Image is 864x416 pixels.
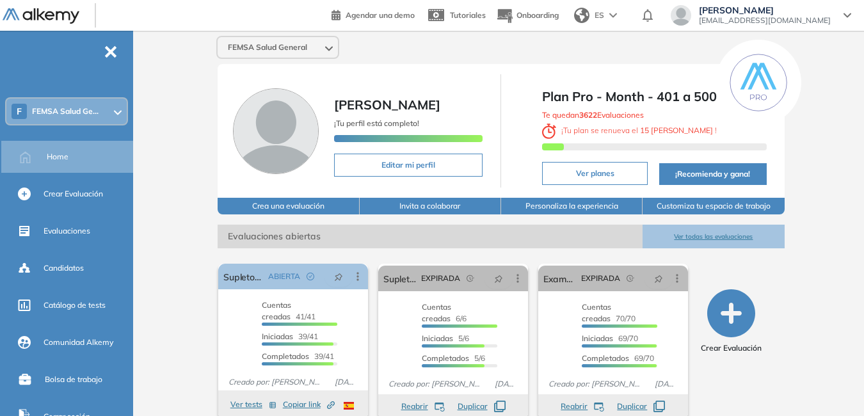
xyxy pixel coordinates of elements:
[44,337,113,348] span: Comunidad Alkemy
[45,374,102,385] span: Bolsa de trabajo
[582,353,629,363] span: Completados
[17,106,22,116] span: F
[422,302,451,323] span: Cuentas creadas
[582,302,636,323] span: 70/70
[701,289,762,354] button: Crear Evaluación
[262,351,334,361] span: 39/41
[654,273,663,284] span: pushpin
[334,118,419,128] span: ¡Tu perfil está completo!
[617,401,647,412] span: Duplicar
[581,273,620,284] span: EXPIRADA
[582,302,611,323] span: Cuentas creadas
[643,198,784,214] button: Customiza tu espacio de trabajo
[307,273,314,280] span: check-circle
[332,6,415,22] a: Agendar una demo
[561,401,588,412] span: Reabrir
[422,302,467,323] span: 6/6
[543,378,650,390] span: Creado por: [PERSON_NAME]
[643,225,784,248] button: Ver todas las evaluaciones
[344,402,354,410] img: ESP
[458,401,506,412] button: Duplicar
[516,10,559,20] span: Onboarding
[268,271,300,282] span: ABIERTA
[582,333,613,343] span: Iniciadas
[490,378,523,390] span: [DATE]
[542,125,717,135] span: ¡ Tu plan se renueva el !
[659,163,767,185] button: ¡Recomienda y gana!
[334,97,440,113] span: [PERSON_NAME]
[383,378,490,390] span: Creado por: [PERSON_NAME]
[542,124,556,139] img: clock-svg
[334,271,343,282] span: pushpin
[542,87,766,106] span: Plan Pro - Month - 401 a 500
[218,225,643,248] span: Evaluaciones abiertas
[44,262,84,274] span: Candidatos
[644,268,673,289] button: pushpin
[283,399,335,410] span: Copiar link
[223,264,263,289] a: Supletorio Cert. Medicinas Franquicias 2025
[330,376,363,388] span: [DATE]
[422,333,469,343] span: 5/6
[422,353,485,363] span: 5/6
[421,273,460,284] span: EXPIRADA
[401,401,445,412] button: Reabrir
[467,275,474,282] span: field-time
[458,401,488,412] span: Duplicar
[3,8,79,24] img: Logo
[334,154,483,177] button: Editar mi perfil
[262,332,318,341] span: 39/41
[422,353,469,363] span: Completados
[484,268,513,289] button: pushpin
[228,42,307,52] span: FEMSA Salud General
[32,106,99,116] span: FEMSA Salud Ge...
[230,397,276,412] button: Ver tests
[574,8,589,23] img: world
[262,300,291,321] span: Cuentas creadas
[262,351,309,361] span: Completados
[561,401,604,412] button: Reabrir
[609,13,617,18] img: arrow
[233,88,319,174] img: Foto de perfil
[501,198,643,214] button: Personaliza la experiencia
[595,10,604,21] span: ES
[450,10,486,20] span: Tutoriales
[650,378,683,390] span: [DATE]
[47,151,68,163] span: Home
[401,401,428,412] span: Reabrir
[283,397,335,412] button: Copiar link
[701,342,762,354] span: Crear Evaluación
[582,333,638,343] span: 69/70
[218,198,359,214] button: Crea una evaluación
[542,110,644,120] span: Te quedan Evaluaciones
[579,110,597,120] b: 3622
[543,266,576,291] a: Examen final etapa 2 grupos 2025
[383,266,416,291] a: Supletorio Franquicias escuela de auxiliares
[496,2,559,29] button: Onboarding
[582,353,654,363] span: 69/70
[44,300,106,311] span: Catálogo de tests
[638,125,715,135] b: 15 [PERSON_NAME]
[627,275,634,282] span: field-time
[262,300,316,321] span: 41/41
[44,188,103,200] span: Crear Evaluación
[262,332,293,341] span: Iniciadas
[324,266,353,287] button: pushpin
[542,162,647,185] button: Ver planes
[346,10,415,20] span: Agendar una demo
[360,198,501,214] button: Invita a colaborar
[617,401,665,412] button: Duplicar
[494,273,503,284] span: pushpin
[422,333,453,343] span: Iniciadas
[223,376,330,388] span: Creado por: [PERSON_NAME]
[699,15,831,26] span: [EMAIL_ADDRESS][DOMAIN_NAME]
[44,225,90,237] span: Evaluaciones
[699,5,831,15] span: [PERSON_NAME]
